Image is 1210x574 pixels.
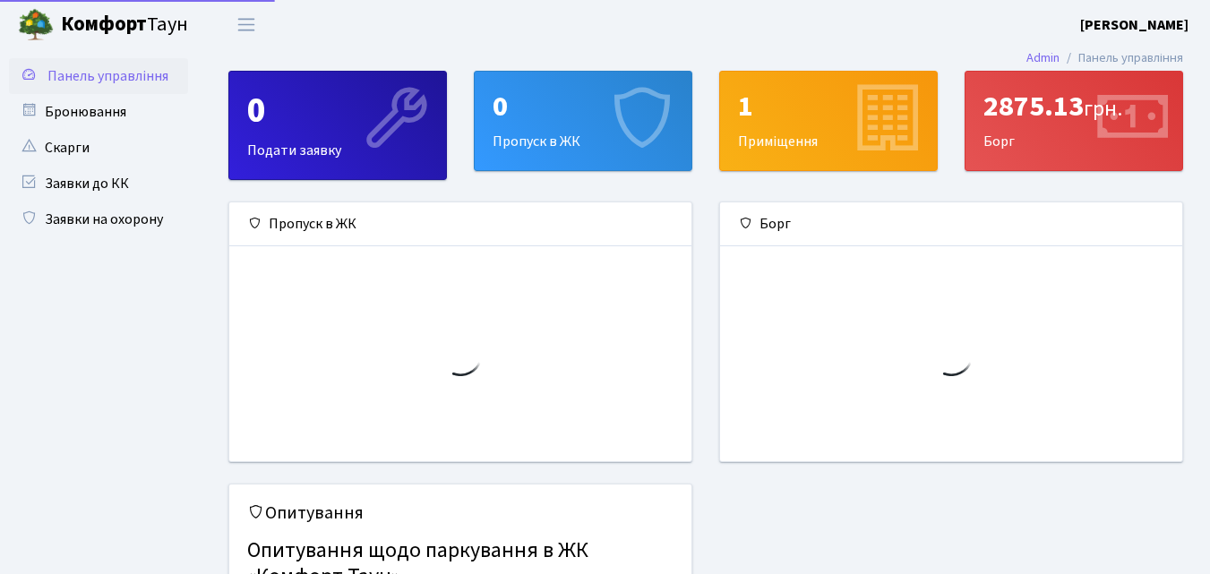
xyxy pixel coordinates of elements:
div: Пропуск в ЖК [229,202,691,246]
a: Панель управління [9,58,188,94]
a: 0Подати заявку [228,71,447,180]
a: 0Пропуск в ЖК [474,71,692,171]
a: Бронювання [9,94,188,130]
span: Таун [61,10,188,40]
img: logo.png [18,7,54,43]
a: Скарги [9,130,188,166]
div: Приміщення [720,72,937,170]
a: [PERSON_NAME] [1080,14,1189,36]
div: 1 [738,90,919,124]
div: Пропуск в ЖК [475,72,691,170]
button: Переключити навігацію [224,10,269,39]
a: Admin [1026,48,1060,67]
div: Борг [720,202,1182,246]
div: 0 [247,90,428,133]
span: грн. [1084,93,1122,124]
a: Заявки на охорону [9,201,188,237]
div: 2875.13 [983,90,1164,124]
a: Заявки до КК [9,166,188,201]
b: Комфорт [61,10,147,39]
a: 1Приміщення [719,71,938,171]
div: 0 [493,90,674,124]
b: [PERSON_NAME] [1080,15,1189,35]
li: Панель управління [1060,48,1183,68]
div: Подати заявку [229,72,446,179]
span: Панель управління [47,66,168,86]
h5: Опитування [247,502,674,524]
div: Борг [965,72,1182,170]
nav: breadcrumb [1000,39,1210,77]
